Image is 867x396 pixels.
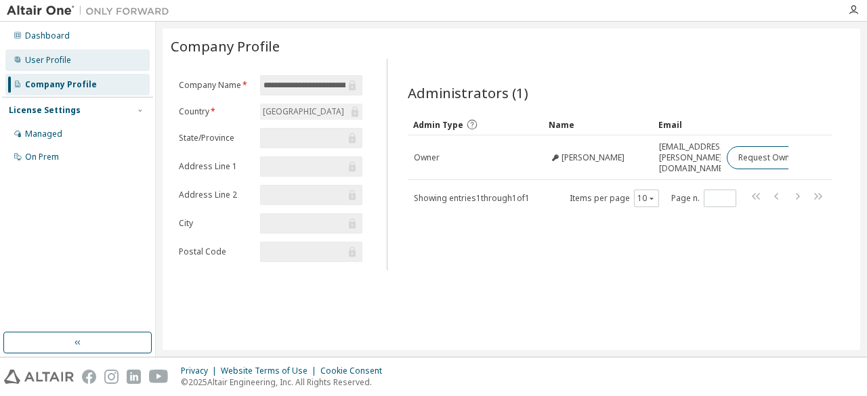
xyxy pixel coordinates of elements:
[727,146,841,169] button: Request Owner Change
[25,152,59,162] div: On Prem
[414,192,530,204] span: Showing entries 1 through 1 of 1
[562,152,625,163] span: [PERSON_NAME]
[25,55,71,66] div: User Profile
[261,104,346,119] div: [GEOGRAPHIC_DATA]
[659,141,727,174] span: [EMAIL_ADDRESS][PERSON_NAME][DOMAIN_NAME]
[171,37,280,56] span: Company Profile
[408,83,528,102] span: Administrators (1)
[181,376,390,388] p: © 2025 Altair Engineering, Inc. All Rights Reserved.
[658,114,715,135] div: Email
[179,218,252,229] label: City
[25,30,70,41] div: Dashboard
[260,104,362,120] div: [GEOGRAPHIC_DATA]
[25,79,97,90] div: Company Profile
[413,119,463,131] span: Admin Type
[104,370,119,384] img: instagram.svg
[179,106,252,117] label: Country
[127,370,141,384] img: linkedin.svg
[320,366,390,376] div: Cookie Consent
[4,370,74,384] img: altair_logo.svg
[179,246,252,257] label: Postal Code
[7,4,176,18] img: Altair One
[179,161,252,172] label: Address Line 1
[671,190,736,207] span: Page n.
[179,80,252,91] label: Company Name
[549,114,648,135] div: Name
[221,366,320,376] div: Website Terms of Use
[25,129,62,139] div: Managed
[9,105,81,116] div: License Settings
[149,370,169,384] img: youtube.svg
[181,366,221,376] div: Privacy
[414,152,440,163] span: Owner
[179,190,252,200] label: Address Line 2
[570,190,659,207] span: Items per page
[82,370,96,384] img: facebook.svg
[179,133,252,144] label: State/Province
[637,193,656,204] button: 10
